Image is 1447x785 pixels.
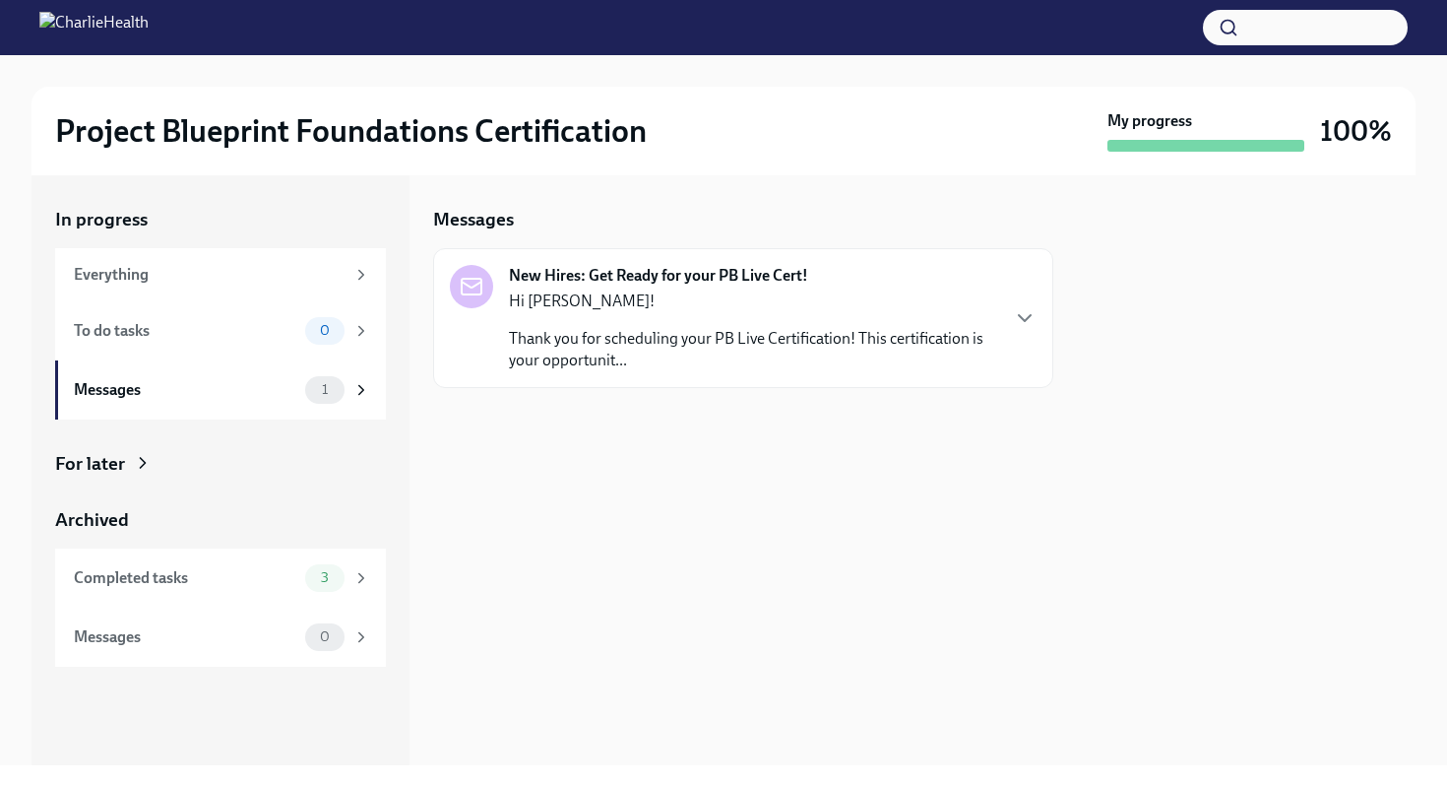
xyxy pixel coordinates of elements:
[74,626,297,648] div: Messages
[309,570,341,585] span: 3
[509,291,997,312] p: Hi [PERSON_NAME]!
[308,323,342,338] span: 0
[74,264,345,286] div: Everything
[55,111,647,151] h2: Project Blueprint Foundations Certification
[55,360,386,420] a: Messages1
[433,207,514,232] h5: Messages
[310,382,340,397] span: 1
[55,549,386,608] a: Completed tasks3
[74,320,297,342] div: To do tasks
[1107,110,1192,132] strong: My progress
[55,608,386,667] a: Messages0
[55,451,386,477] a: For later
[509,328,997,371] p: Thank you for scheduling your PB Live Certification! This certification is your opportunit...
[55,248,386,301] a: Everything
[509,265,808,287] strong: New Hires: Get Ready for your PB Live Cert!
[1320,113,1392,149] h3: 100%
[55,507,386,533] a: Archived
[55,451,125,477] div: For later
[39,12,149,43] img: CharlieHealth
[55,301,386,360] a: To do tasks0
[74,379,297,401] div: Messages
[308,629,342,644] span: 0
[74,567,297,589] div: Completed tasks
[55,207,386,232] a: In progress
